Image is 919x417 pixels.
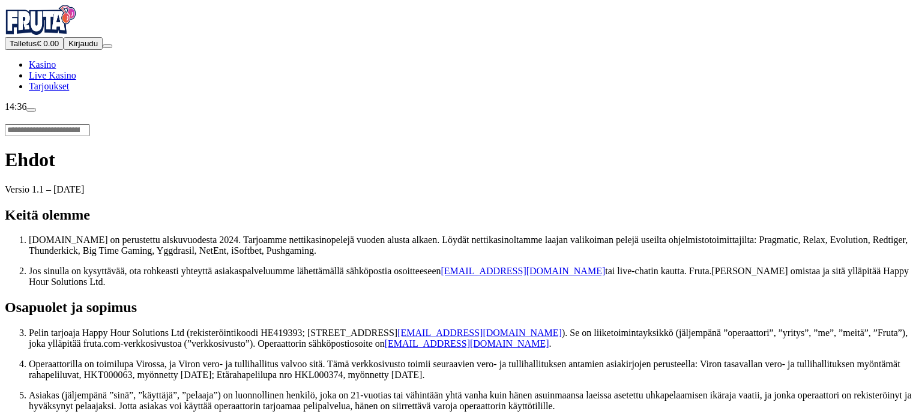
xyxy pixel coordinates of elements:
[5,5,77,35] img: Fruta
[29,70,76,80] a: Live Kasino
[5,207,914,223] h2: Keitä olemme
[441,266,605,276] a: [EMAIL_ADDRESS][DOMAIN_NAME]
[29,359,914,380] p: Operaattorilla on toimilupa Virossa, ja Viron vero- ja tullihallitus valvoo sitä. Tämä verkkosivu...
[5,59,914,92] nav: Main menu
[103,44,112,48] button: menu
[397,328,562,338] a: [EMAIL_ADDRESS][DOMAIN_NAME]
[5,5,914,92] nav: Primary
[29,81,69,91] a: Tarjoukset
[29,390,914,412] p: Asiakas (jäljempänä ”sinä”, ”käyttäjä”, ”pelaaja”) on luonnollinen henkilö, joka on 21-vuotias ta...
[29,266,914,287] p: Jos sinulla on kysyttävää, ota rohkeasti yhteyttä asiakaspalveluumme lähettämällä sähköpostia oso...
[385,338,549,349] a: [EMAIL_ADDRESS][DOMAIN_NAME]
[29,328,914,349] p: Pelin tarjoaja Happy Hour Solutions Ltd (rekisteröintikoodi HE419393; [STREET_ADDRESS] ). Se on l...
[29,235,914,256] p: [DOMAIN_NAME] on perustettu alskuvuodesta 2024. Tarjoamme nettikasinopelejä vuoden alusta alkaen....
[64,37,103,50] button: Kirjaudu
[5,26,77,37] a: Fruta
[29,59,56,70] a: Kasino
[5,149,914,171] h1: Ehdot
[5,101,26,112] span: 14:36
[37,39,59,48] span: € 0.00
[26,108,36,112] button: live-chat
[5,299,914,316] h2: Osapuolet ja sopimus
[5,124,90,136] input: Search
[10,39,37,48] span: Talletus
[68,39,98,48] span: Kirjaudu
[5,37,64,50] button: Talletusplus icon€ 0.00
[5,184,914,195] p: Versio 1.1 – [DATE]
